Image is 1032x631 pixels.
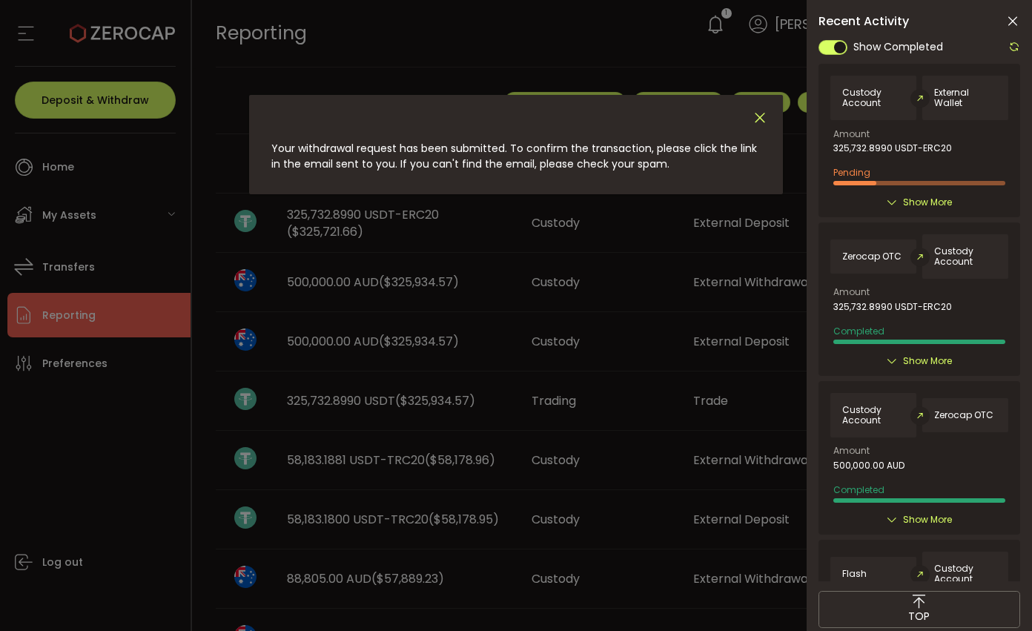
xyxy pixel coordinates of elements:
span: Show More [903,354,952,369]
span: External Wallet [934,87,996,108]
div: dialog [249,95,783,194]
span: Completed [833,483,884,496]
span: Completed [833,325,884,337]
span: Amount [833,446,870,455]
span: Flash [842,569,867,579]
span: Recent Activity [818,16,909,27]
span: Show Completed [853,39,943,55]
span: Pending [833,166,870,179]
span: 325,732.8990 USDT-ERC20 [833,143,952,153]
span: Amount [833,288,870,297]
iframe: Chat Widget [856,471,1032,631]
span: Your withdrawal request has been submitted. To confirm the transaction, please click the link in ... [271,141,757,171]
span: Zerocap OTC [842,251,902,262]
span: Custody Account [842,405,904,426]
button: Close [752,110,768,127]
span: Amount [833,130,870,139]
span: 325,732.8990 USDT-ERC20 [833,302,952,312]
span: Custody Account [842,87,904,108]
span: 500,000.00 AUD [833,460,904,471]
span: Zerocap OTC [934,410,993,420]
span: Show More [903,195,952,210]
span: Custody Account [934,246,996,267]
